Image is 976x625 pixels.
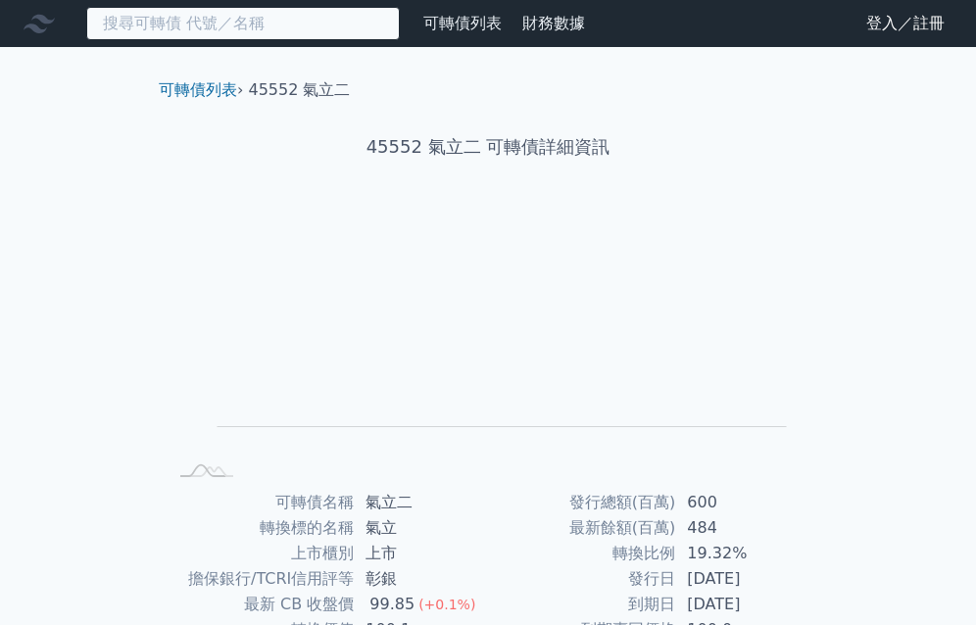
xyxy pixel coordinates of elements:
td: 彰銀 [354,566,488,592]
td: 擔保銀行/TCRI信用評等 [167,566,354,592]
td: 600 [675,490,809,515]
td: 氣立二 [354,490,488,515]
h1: 45552 氣立二 可轉債詳細資訊 [143,133,833,161]
td: 484 [675,515,809,541]
td: 上市 [354,541,488,566]
a: 可轉債列表 [159,80,237,99]
li: › [159,78,243,102]
a: 財務數據 [522,14,585,32]
td: 19.32% [675,541,809,566]
a: 可轉債列表 [423,14,502,32]
td: [DATE] [675,592,809,617]
td: 最新 CB 收盤價 [167,592,354,617]
g: Chart [199,222,787,457]
a: 登入／註冊 [851,8,960,39]
td: 發行總額(百萬) [488,490,675,515]
input: 搜尋可轉債 代號／名稱 [86,7,400,40]
div: 99.85 [366,592,418,617]
td: 氣立 [354,515,488,541]
td: 最新餘額(百萬) [488,515,675,541]
td: 發行日 [488,566,675,592]
td: 轉換比例 [488,541,675,566]
td: 上市櫃別 [167,541,354,566]
td: 轉換標的名稱 [167,515,354,541]
td: [DATE] [675,566,809,592]
td: 到期日 [488,592,675,617]
li: 45552 氣立二 [249,78,351,102]
td: 可轉債名稱 [167,490,354,515]
span: (+0.1%) [418,597,475,612]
